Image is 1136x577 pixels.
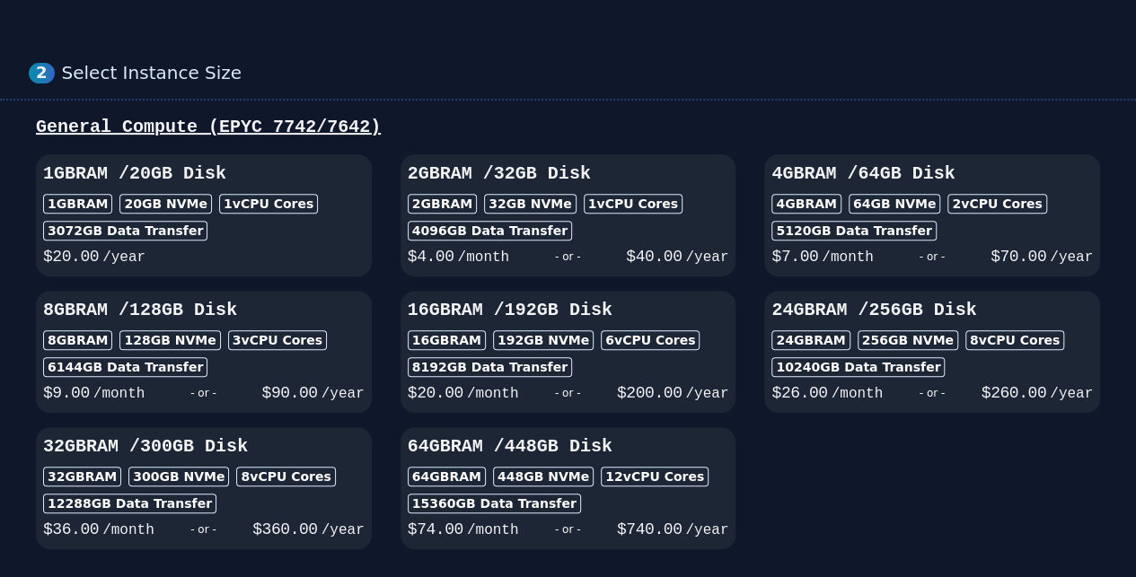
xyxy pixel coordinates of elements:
span: /year [685,249,728,266]
div: 8192 GB Data Transfer [408,357,572,377]
span: $ 20.00 [408,384,463,402]
div: 300 GB NVMe [128,467,229,486]
div: 8 vCPU Cores [236,467,335,486]
span: /year [685,522,728,538]
span: /month [102,522,154,538]
div: 64GB RAM [408,467,486,486]
span: $ 74.00 [408,520,463,538]
h3: 1GB RAM / 20 GB Disk [43,162,365,187]
div: 32GB RAM [43,467,121,486]
div: 3072 GB Data Transfer [43,221,207,240]
span: $ 740.00 [617,520,682,538]
span: $ 40.00 [626,248,682,266]
span: $ 90.00 [262,384,318,402]
button: 2GBRAM /32GB Disk2GBRAM32GB NVMe1vCPU Cores4096GB Data Transfer$4.00/month- or -$40.00/year [401,154,736,276]
span: $ 36.00 [43,520,99,538]
div: 2GB RAM [408,194,477,214]
span: /month [457,249,509,266]
h3: 32GB RAM / 300 GB Disk [43,434,365,459]
h3: 2GB RAM / 32 GB Disk [408,162,729,187]
span: /month [93,386,145,402]
span: /year [1050,386,1093,402]
div: 4GB RAM [771,194,841,214]
div: - or - [154,517,252,542]
div: 15360 GB Data Transfer [408,494,581,513]
h3: 16GB RAM / 192 GB Disk [408,298,729,323]
div: 448 GB NVMe [493,467,594,486]
span: /year [321,386,365,402]
span: $ 200.00 [617,384,682,402]
button: 32GBRAM /300GB Disk32GBRAM300GB NVMe8vCPU Cores12288GB Data Transfer$36.00/month- or -$360.00/year [36,427,372,549]
div: - or - [145,380,261,406]
span: $ 20.00 [43,248,99,266]
div: 6 vCPU Cores [601,330,700,350]
span: $ 26.00 [771,384,827,402]
span: $ 260.00 [981,384,1045,402]
div: 1GB RAM [43,194,112,214]
div: 2 [29,63,55,83]
div: 32 GB NVMe [484,194,577,214]
button: 8GBRAM /128GB Disk8GBRAM128GB NVMe3vCPU Cores6144GB Data Transfer$9.00/month- or -$90.00/year [36,291,372,413]
span: /year [321,522,365,538]
span: /month [467,386,519,402]
div: 3 vCPU Cores [228,330,327,350]
div: - or - [518,380,616,406]
span: /year [102,249,145,266]
span: $ 70.00 [991,248,1046,266]
span: /month [822,249,874,266]
div: 6144 GB Data Transfer [43,357,207,377]
div: - or - [883,380,981,406]
button: 64GBRAM /448GB Disk64GBRAM448GB NVMe12vCPU Cores15360GB Data Transfer$74.00/month- or -$740.00/year [401,427,736,549]
div: - or - [874,244,991,269]
div: 20 GB NVMe [119,194,212,214]
button: 16GBRAM /192GB Disk16GBRAM192GB NVMe6vCPU Cores8192GB Data Transfer$20.00/month- or -$200.00/year [401,291,736,413]
div: 8GB RAM [43,330,112,350]
button: 24GBRAM /256GB Disk24GBRAM256GB NVMe8vCPU Cores10240GB Data Transfer$26.00/month- or -$260.00/year [764,291,1100,413]
div: General Compute (EPYC 7742/7642) [29,115,1107,140]
div: 4096 GB Data Transfer [408,221,572,240]
span: $ 7.00 [771,248,818,266]
div: 10240 GB Data Transfer [771,357,945,377]
span: /year [1050,249,1093,266]
div: - or - [509,244,626,269]
div: 2 vCPU Cores [947,194,1046,214]
div: 1 vCPU Cores [219,194,318,214]
span: $ 360.00 [252,520,317,538]
div: 192 GB NVMe [493,330,594,350]
div: - or - [518,517,616,542]
span: /year [685,386,728,402]
button: 1GBRAM /20GB Disk1GBRAM20GB NVMe1vCPU Cores3072GB Data Transfer$20.00/year [36,154,372,276]
div: 16GB RAM [408,330,486,350]
span: $ 4.00 [408,248,454,266]
h3: 64GB RAM / 448 GB Disk [408,434,729,459]
div: 5120 GB Data Transfer [771,221,936,240]
span: $ 9.00 [43,384,90,402]
span: /month [831,386,883,402]
button: 4GBRAM /64GB Disk4GBRAM64GB NVMe2vCPU Cores5120GB Data Transfer$7.00/month- or -$70.00/year [764,154,1100,276]
div: 1 vCPU Cores [584,194,682,214]
h3: 8GB RAM / 128 GB Disk [43,298,365,323]
div: 8 vCPU Cores [965,330,1064,350]
span: /month [467,522,519,538]
div: Select Instance Size [62,62,1107,84]
div: 24GB RAM [771,330,850,350]
div: 12 vCPU Cores [601,467,709,486]
h3: 4GB RAM / 64 GB Disk [771,162,1093,187]
div: 128 GB NVMe [119,330,220,350]
div: 256 GB NVMe [858,330,958,350]
div: 64 GB NVMe [849,194,941,214]
h3: 24GB RAM / 256 GB Disk [771,298,1093,323]
div: 12288 GB Data Transfer [43,494,216,513]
